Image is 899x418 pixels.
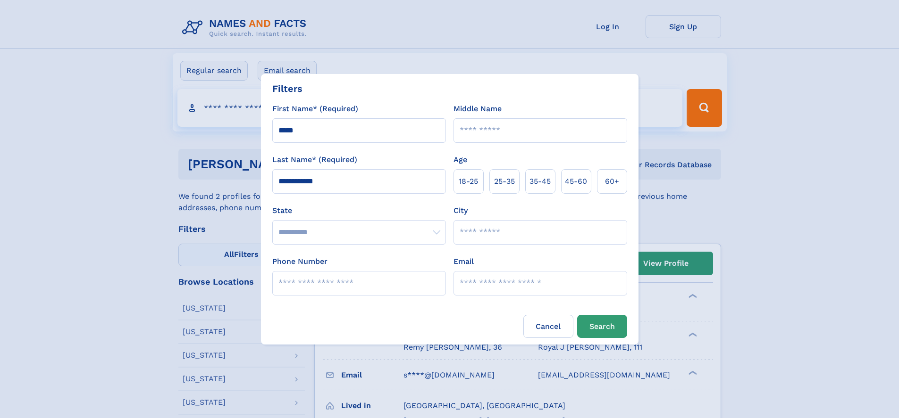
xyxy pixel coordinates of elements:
[272,205,446,216] label: State
[523,315,573,338] label: Cancel
[529,176,551,187] span: 35‑45
[272,154,357,165] label: Last Name* (Required)
[454,205,468,216] label: City
[565,176,587,187] span: 45‑60
[272,82,302,96] div: Filters
[454,256,474,267] label: Email
[454,154,467,165] label: Age
[272,103,358,115] label: First Name* (Required)
[494,176,515,187] span: 25‑35
[577,315,627,338] button: Search
[272,256,328,267] label: Phone Number
[605,176,619,187] span: 60+
[459,176,478,187] span: 18‑25
[454,103,502,115] label: Middle Name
